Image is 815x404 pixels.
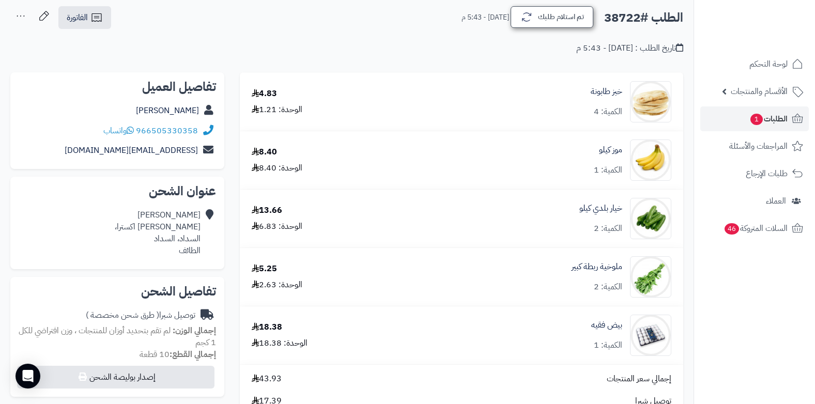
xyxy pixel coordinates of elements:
span: المراجعات والأسئلة [729,139,788,153]
div: 8.40 [252,146,277,158]
img: 1664180065-1602937332_131555065-90x90.jpg [631,256,671,298]
span: الفاتورة [67,11,88,24]
span: لوحة التحكم [749,57,788,71]
a: ملوخية ربطة كبير [572,261,622,273]
img: 1743094240-IMG_4704-90x90.jpeg [631,81,671,122]
span: الطلبات [749,112,788,126]
div: الوحدة: 1.21 [252,104,302,116]
div: الكمية: 1 [594,339,622,351]
img: 1664179827-D8IxZOSMV8wa8rgqJej74wHOhYhFqhMY8YdH9QrS-90x90.jpeg [631,139,671,181]
div: Open Intercom Messenger [16,364,40,389]
a: واتساب [103,125,134,137]
strong: إجمالي الوزن: [173,324,216,337]
h2: الطلب #38722 [604,7,683,28]
span: السلات المتروكة [724,221,788,236]
a: خبز طابونة [591,86,622,98]
small: 10 قطعة [140,348,216,361]
div: توصيل شبرا [86,309,195,321]
h2: تفاصيل الشحن [19,285,216,298]
div: الوحدة: 8.40 [252,162,302,174]
small: [DATE] - 5:43 م [462,12,509,23]
span: 46 [725,223,739,235]
button: إصدار بوليصة الشحن [17,366,214,389]
a: [PERSON_NAME] [136,104,199,117]
div: الوحدة: 18.38 [252,337,307,349]
a: العملاء [700,189,809,213]
a: الفاتورة [58,6,111,29]
div: 18.38 [252,321,282,333]
span: إجمالي سعر المنتجات [607,373,671,385]
span: لم تقم بتحديد أوزان للمنتجات ، وزن افتراضي للكل 1 كجم [19,324,216,349]
a: 966505330358 [136,125,198,137]
a: الطلبات1 [700,106,809,131]
a: السلات المتروكة46 [700,216,809,241]
div: 4.83 [252,88,277,100]
strong: إجمالي القطع: [170,348,216,361]
img: 1664180548-%D8%AA%D9%86%D8%B2%D9%8A%D9%84%20(28)-90x90.jpg [631,198,671,239]
a: خيار بلدي كيلو [579,203,622,214]
button: تم استلام طلبك [511,6,593,28]
a: بيض فقيه [591,319,622,331]
div: الكمية: 4 [594,106,622,118]
a: طلبات الإرجاع [700,161,809,186]
img: 1750784405-WhatsApp%20Image%202025-06-24%20at%207.58.59%20PM-90x90.jpeg [631,315,671,356]
h2: تفاصيل العميل [19,81,216,93]
span: 43.93 [252,373,282,385]
div: الوحدة: 2.63 [252,279,302,291]
div: 13.66 [252,205,282,216]
span: الأقسام والمنتجات [731,84,788,99]
div: الوحدة: 6.83 [252,221,302,232]
div: الكمية: 2 [594,223,622,235]
div: الكمية: 2 [594,281,622,293]
a: [EMAIL_ADDRESS][DOMAIN_NAME] [65,144,198,157]
a: لوحة التحكم [700,52,809,76]
h2: عنوان الشحن [19,185,216,197]
div: 5.25 [252,263,277,275]
span: 1 [750,114,763,125]
span: طلبات الإرجاع [746,166,788,181]
a: موز كيلو [599,144,622,156]
div: الكمية: 1 [594,164,622,176]
span: العملاء [766,194,786,208]
span: ( طرق شحن مخصصة ) [86,309,159,321]
div: [PERSON_NAME] [PERSON_NAME] اكسترا، السداد، السداد الطائف [115,209,201,256]
div: تاريخ الطلب : [DATE] - 5:43 م [576,42,683,54]
a: المراجعات والأسئلة [700,134,809,159]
